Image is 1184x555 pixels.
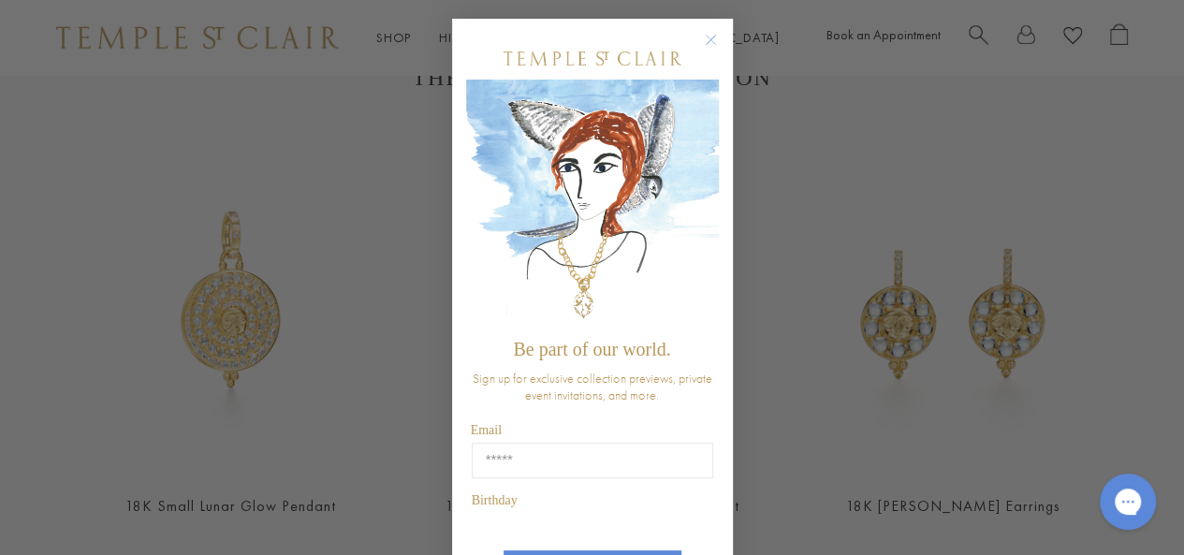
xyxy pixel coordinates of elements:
span: Email [471,423,502,437]
span: Sign up for exclusive collection previews, private event invitations, and more. [473,370,712,403]
span: Birthday [472,493,518,507]
img: c4a9eb12-d91a-4d4a-8ee0-386386f4f338.jpeg [466,80,719,329]
span: Be part of our world. [513,339,670,359]
img: Temple St. Clair [504,51,681,66]
input: Email [472,443,713,478]
iframe: Gorgias live chat messenger [1090,467,1165,536]
button: Close dialog [709,37,732,61]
